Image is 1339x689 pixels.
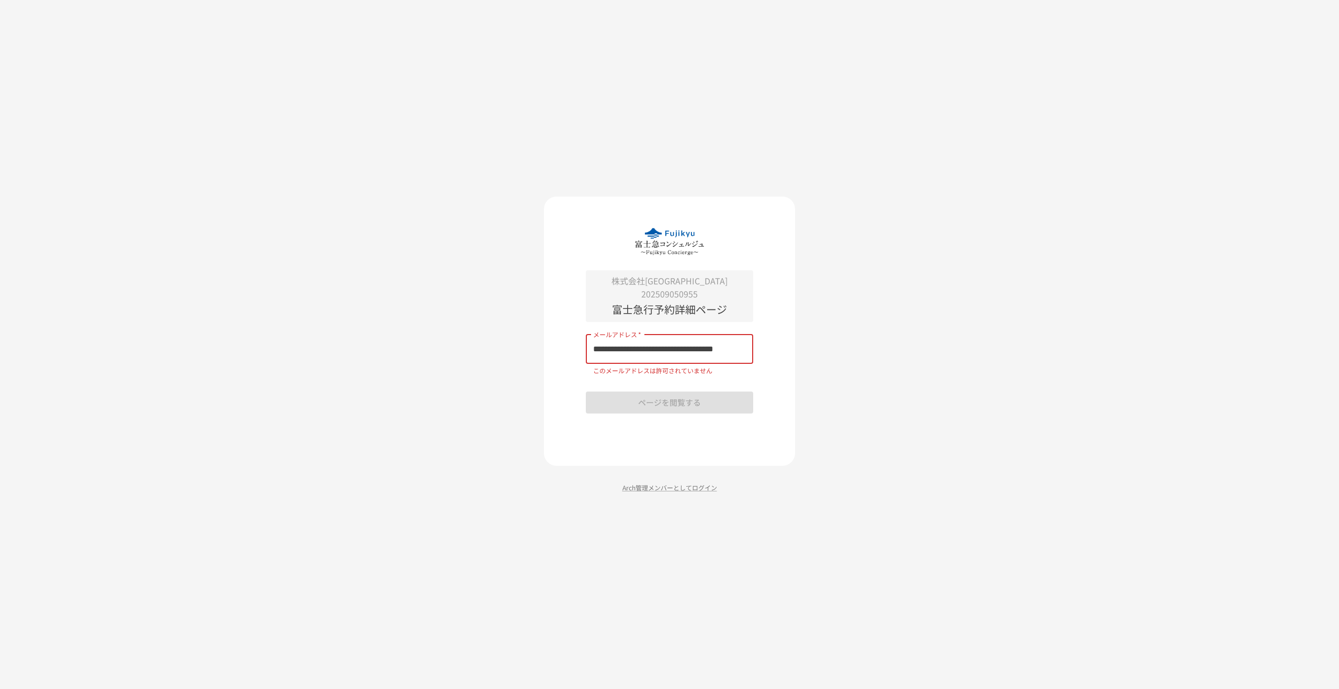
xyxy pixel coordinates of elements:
label: メールアドレス [593,330,641,339]
p: このメールアドレスは許可されていません [593,365,746,376]
img: eQeGXtYPV2fEKIA3pizDiVdzO5gJTl2ahLbsPaD2E4R [635,228,704,255]
p: 富士急行予約詳細ページ [586,301,753,318]
p: 株式会社[GEOGRAPHIC_DATA] 202509050955 [586,274,753,301]
p: Arch管理メンバーとしてログイン [544,483,795,492]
